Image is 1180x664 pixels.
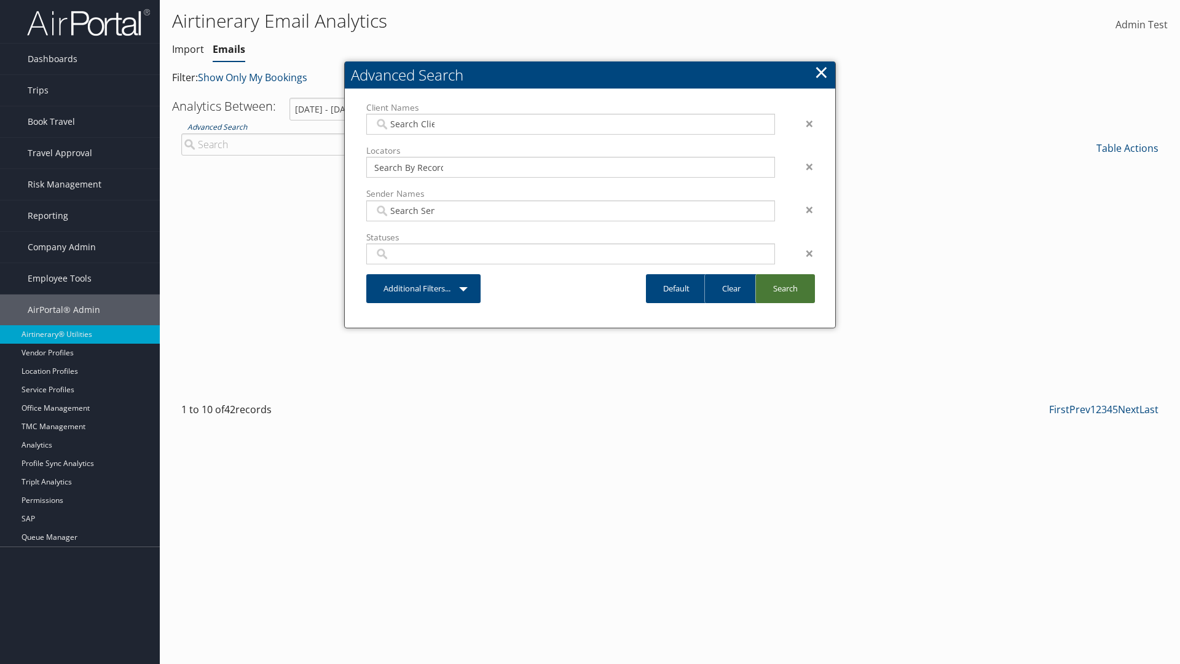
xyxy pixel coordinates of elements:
[345,61,835,89] h2: Advanced Search
[646,274,707,303] a: Default
[374,205,443,217] input: Search Sender
[784,116,823,131] div: ×
[366,101,775,114] label: Client Names
[704,274,758,303] a: Clear
[784,159,823,174] div: ×
[784,246,823,261] div: ×
[784,202,823,217] div: ×
[366,188,775,200] label: Sender Names
[366,144,775,157] label: Locators
[366,274,481,303] a: Additional Filters...
[374,161,443,173] input: Search By Record Locator
[366,231,775,243] label: Statuses
[755,274,815,303] a: Search
[374,118,443,130] input: Search Client
[814,60,828,84] a: Close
